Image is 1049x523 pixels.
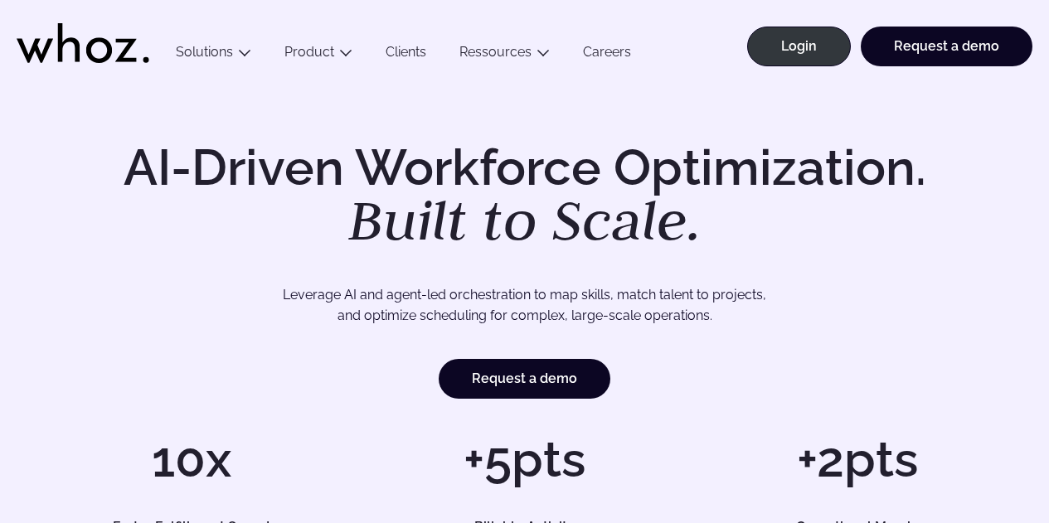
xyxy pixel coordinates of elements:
[284,44,334,60] a: Product
[369,44,443,66] a: Clients
[367,434,683,484] h1: +5pts
[747,27,851,66] a: Login
[699,434,1016,484] h1: +2pts
[100,143,949,249] h1: AI-Driven Workforce Optimization.
[861,27,1032,66] a: Request a demo
[566,44,648,66] a: Careers
[82,284,967,327] p: Leverage AI and agent-led orchestration to map skills, match talent to projects, and optimize sch...
[159,44,268,66] button: Solutions
[459,44,532,60] a: Ressources
[33,434,350,484] h1: 10x
[268,44,369,66] button: Product
[443,44,566,66] button: Ressources
[348,183,702,256] em: Built to Scale.
[439,359,610,399] a: Request a demo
